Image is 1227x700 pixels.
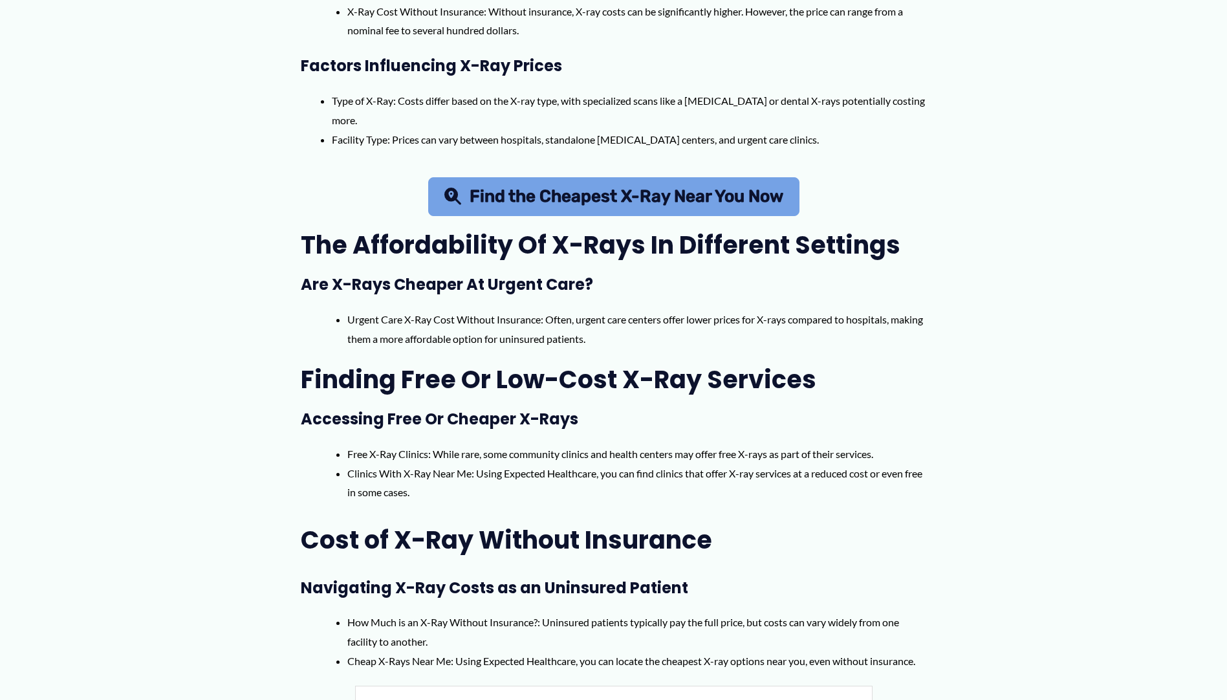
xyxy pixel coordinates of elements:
h3: Are X-Rays Cheaper at Urgent Care? [301,274,926,294]
li: X-Ray Cost Without Insurance: Without insurance, X-ray costs can be significantly higher. However... [347,2,926,40]
span: Navigating X-Ray Costs as an Uninsured Patient [301,577,688,598]
li: Cheap X-Rays Near Me: Using Expected Healthcare, you can locate the cheapest X-ray options near y... [347,651,926,671]
li: Clinics With X-Ray Near Me: Using Expected Healthcare, you can find clinics that offer X-ray serv... [347,464,926,502]
span: Cost of X-Ray Without Insurance [301,523,712,557]
li: Urgent Care X-Ray Cost Without Insurance: Often, urgent care centers offer lower prices for X-ray... [347,310,926,348]
h2: The Affordability of X-Rays in Different Settings [301,229,926,261]
li: Facility Type: Prices can vary between hospitals, standalone [MEDICAL_DATA] centers, and urgent c... [332,130,926,149]
h2: Finding Free or Low-Cost X-Ray Services [301,364,926,395]
span: Find the Cheapest X-Ray Near You Now [470,188,783,205]
h3: Accessing Free or Cheaper X-Rays [301,409,926,429]
h3: Factors Influencing X-Ray Prices [301,56,926,76]
a: Find the Cheapest X-Ray Near You Now [428,177,799,216]
li: Free X-Ray Clinics: While rare, some community clinics and health centers may offer free X-rays a... [347,444,926,464]
li: Type of X-Ray: Costs differ based on the X-ray type, with specialized scans like a [MEDICAL_DATA]... [332,91,926,129]
li: How Much is an X-Ray Without Insurance?: Uninsured patients typically pay the full price, but cos... [347,613,926,651]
